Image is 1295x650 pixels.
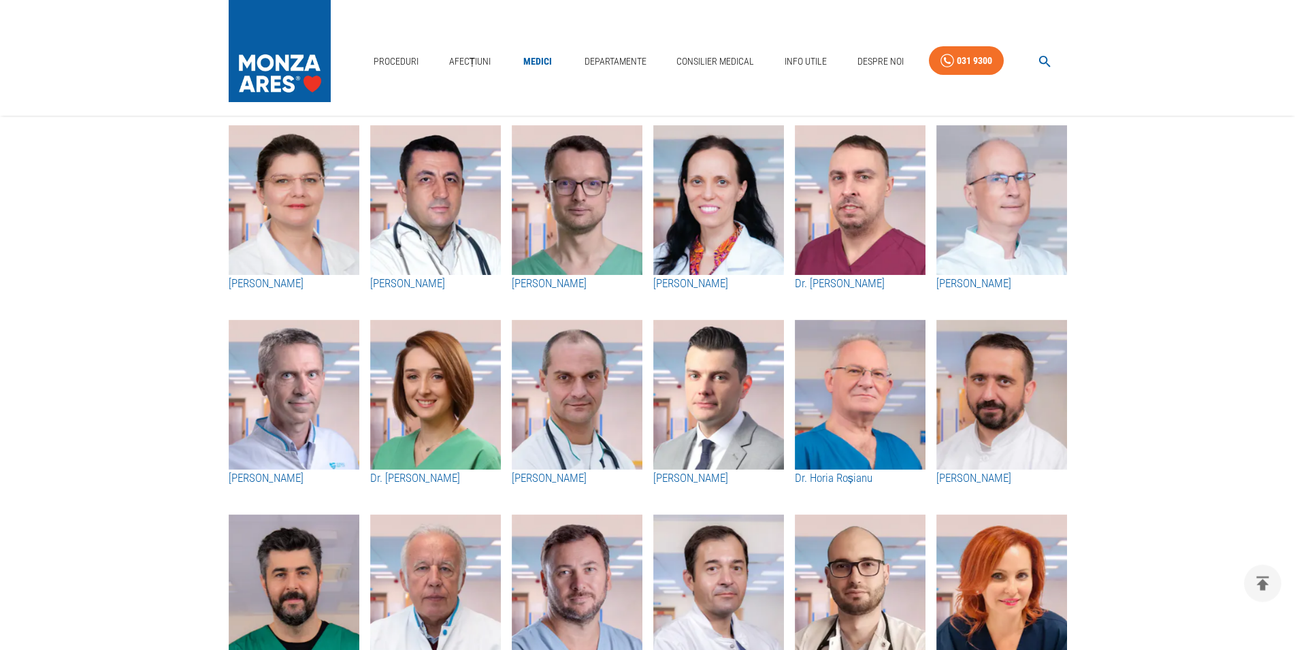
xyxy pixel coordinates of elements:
[512,125,642,275] img: Dr. Denis Amet
[512,275,642,293] a: [PERSON_NAME]
[936,320,1067,470] img: Dr. Gabriel Cismaru
[653,320,784,470] img: Dr. Andrei Radu
[653,470,784,487] a: [PERSON_NAME]
[579,48,652,76] a: Departamente
[795,320,925,470] img: Dr. Horia Roșianu
[936,125,1067,275] img: Dr. Ion Bostan
[929,46,1004,76] a: 031 9300
[444,48,497,76] a: Afecțiuni
[795,275,925,293] a: Dr. [PERSON_NAME]
[795,470,925,487] a: Dr. Horia Roșianu
[370,470,501,487] a: Dr. [PERSON_NAME]
[229,125,359,275] img: Dr. Elena Sauer
[671,48,759,76] a: Consilier Medical
[512,320,642,470] img: Dr. Radu Roșu
[229,275,359,293] a: [PERSON_NAME]
[936,275,1067,293] a: [PERSON_NAME]
[370,320,501,470] img: Dr. Iulia Popa
[852,48,909,76] a: Despre Noi
[512,470,642,487] a: [PERSON_NAME]
[653,275,784,293] a: [PERSON_NAME]
[370,125,501,275] img: Dr. Marius Andronache
[779,48,832,76] a: Info Utile
[370,275,501,293] a: [PERSON_NAME]
[368,48,424,76] a: Proceduri
[516,48,559,76] a: Medici
[653,125,784,275] img: Dr. Gabriela Răileanu
[229,470,359,487] a: [PERSON_NAME]
[1244,565,1281,602] button: delete
[957,52,992,69] div: 031 9300
[795,125,925,275] img: Dr. George Răzvan Maxim
[229,320,359,470] img: Dr. Călin Siliște
[936,470,1067,487] a: [PERSON_NAME]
